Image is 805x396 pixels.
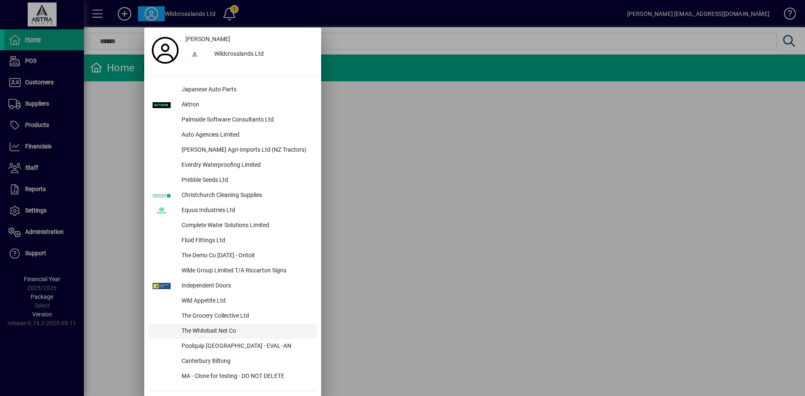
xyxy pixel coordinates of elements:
button: Japanese Auto Parts [148,83,317,98]
div: Independent Doors [175,279,317,294]
button: MA - Clone for testing - DO NOT DELETE [148,369,317,384]
div: Everdry Waterproofing Limited [175,158,317,173]
button: Christchurch Cleaning Supplies [148,188,317,203]
div: Palmside Software Consultants Ltd [175,113,317,128]
div: Complete Water Solutions Limited [175,218,317,233]
button: Wild Appetite Ltd [148,294,317,309]
button: [PERSON_NAME] Agri-Imports Ltd (NZ Tractors) [148,143,317,158]
div: Equus Industries Ltd [175,203,317,218]
div: Canterbury Biltong [175,354,317,369]
div: MA - Clone for testing - DO NOT DELETE [175,369,317,384]
button: The Whitebait Net Co [148,324,317,339]
button: Independent Doors [148,279,317,294]
button: Equus Industries Ltd [148,203,317,218]
div: Wildcrosslands Ltd [208,47,317,62]
span: [PERSON_NAME] [185,35,230,44]
a: Profile [148,43,182,58]
div: Japanese Auto Parts [175,83,317,98]
button: Everdry Waterproofing Limited [148,158,317,173]
div: The Grocery Collective Ltd [175,309,317,324]
div: Christchurch Cleaning Supplies [175,188,317,203]
div: Fluid Fittings Ltd [175,233,317,248]
div: Wilde Group Limited T/A Riccarton Signs [175,264,317,279]
button: Auto Agencies Limited [148,128,317,143]
div: [PERSON_NAME] Agri-Imports Ltd (NZ Tractors) [175,143,317,158]
button: Palmside Software Consultants Ltd [148,113,317,128]
button: Wildcrosslands Ltd [182,47,317,62]
button: Fluid Fittings Ltd [148,233,317,248]
button: Complete Water Solutions Limited [148,218,317,233]
div: Auto Agencies Limited [175,128,317,143]
button: The Demo Co [DATE] - Ontoit [148,248,317,264]
div: Aktron [175,98,317,113]
button: Poolquip [GEOGRAPHIC_DATA] - EVAL -AN [148,339,317,354]
div: Poolquip [GEOGRAPHIC_DATA] - EVAL -AN [175,339,317,354]
button: The Grocery Collective Ltd [148,309,317,324]
div: Prebble Seeds Ltd [175,173,317,188]
div: The Whitebait Net Co [175,324,317,339]
div: Wild Appetite Ltd [175,294,317,309]
a: [PERSON_NAME] [182,32,317,47]
button: Prebble Seeds Ltd [148,173,317,188]
button: Aktron [148,98,317,113]
button: Canterbury Biltong [148,354,317,369]
div: The Demo Co [DATE] - Ontoit [175,248,317,264]
button: Wilde Group Limited T/A Riccarton Signs [148,264,317,279]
